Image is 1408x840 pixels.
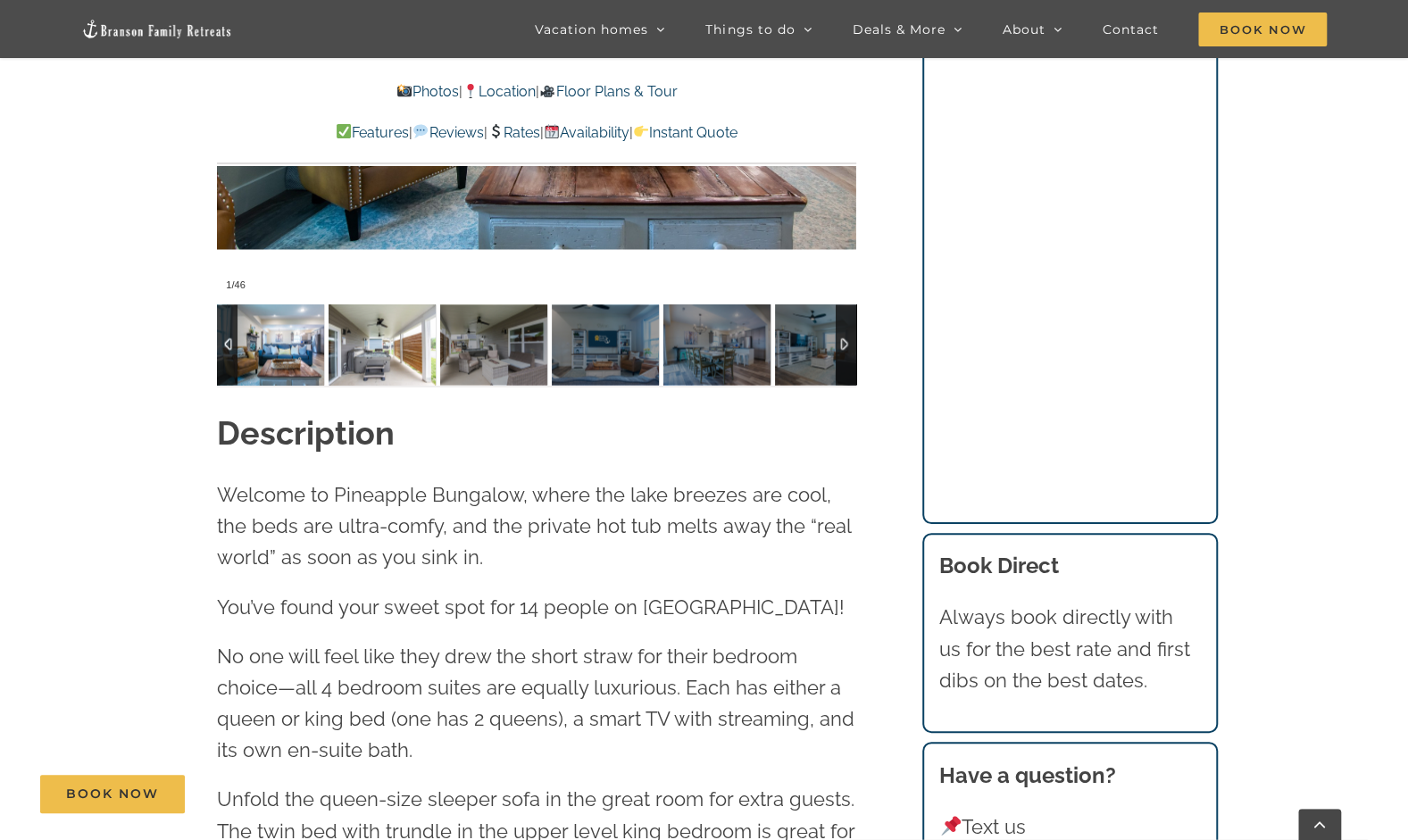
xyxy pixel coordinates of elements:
[217,121,856,145] p: | | | |
[40,775,185,813] a: Book Now
[634,124,648,138] img: 👉
[462,83,536,100] a: Location
[396,83,459,100] a: Photos
[487,124,540,141] a: Rates
[1198,12,1327,46] span: Book Now
[552,304,659,385] img: Pineapple-Bungalow-vacation-home-rental-Table-Rock-Lake-with-Branson-Family-Retreats-1004-TV-scal...
[540,84,554,98] img: 🎥
[440,304,547,385] img: Pineapple-Bungalow-vacation-home-rental-Table-Rock-Lake-with-Branson-Family-Retreats-1074-scaled....
[939,553,1059,578] b: Book Direct
[663,304,771,385] img: Pineapple-Bungalow-vacation-home-rental-Table-Rock-Lake-with-Branson-Family-Retreats-1016-scaled....
[939,762,1116,788] strong: Have a question?
[705,23,795,36] span: Things to do
[775,304,882,385] img: Pineapple-Bungalow-vacation-home-rental-Table-Rock-Lake-with-Branson-Family-Retreats-1006-scaled....
[539,83,677,100] a: Floor Plans & Tour
[488,124,503,138] img: 💲
[337,124,351,138] img: ✅
[217,644,854,761] span: No one will feel like they drew the short straw for their bedroom choice—all 4 bedroom suites are...
[329,304,436,385] img: Pineapple-Bungalow-vacation-home-rental-Table-Rock-Lake-with-Branson-Family-Retreats-1069-scaled....
[463,84,478,98] img: 📍
[217,304,324,385] img: Pineapple-Bungalow-vacation-home-rental-Table-Rock-Lake-with-Branson-Family-Retreats-1015-scaled....
[336,124,409,141] a: Features
[413,124,428,138] img: 💬
[1002,23,1045,36] span: About
[217,482,851,568] span: Welcome to Pineapple Bungalow, where the lake breezes are cool, the beds are ultra-comfy, and the...
[412,124,483,141] a: Reviews
[941,816,961,836] img: 📌
[81,19,233,39] img: Branson Family Retreats Logo
[852,23,945,36] span: Deals & More
[535,23,648,36] span: Vacation homes
[545,124,559,138] img: 📆
[1102,23,1158,36] span: Contact
[217,80,856,104] p: | |
[66,786,159,802] span: Book Now
[217,413,395,451] strong: Description
[939,602,1200,696] p: Always book directly with us for the best rate and first dibs on the best dates.
[217,595,845,618] span: You’ve found your sweet spot for 14 people on [GEOGRAPHIC_DATA]!
[397,84,412,98] img: 📸
[633,124,737,141] a: Instant Quote
[544,124,629,141] a: Availability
